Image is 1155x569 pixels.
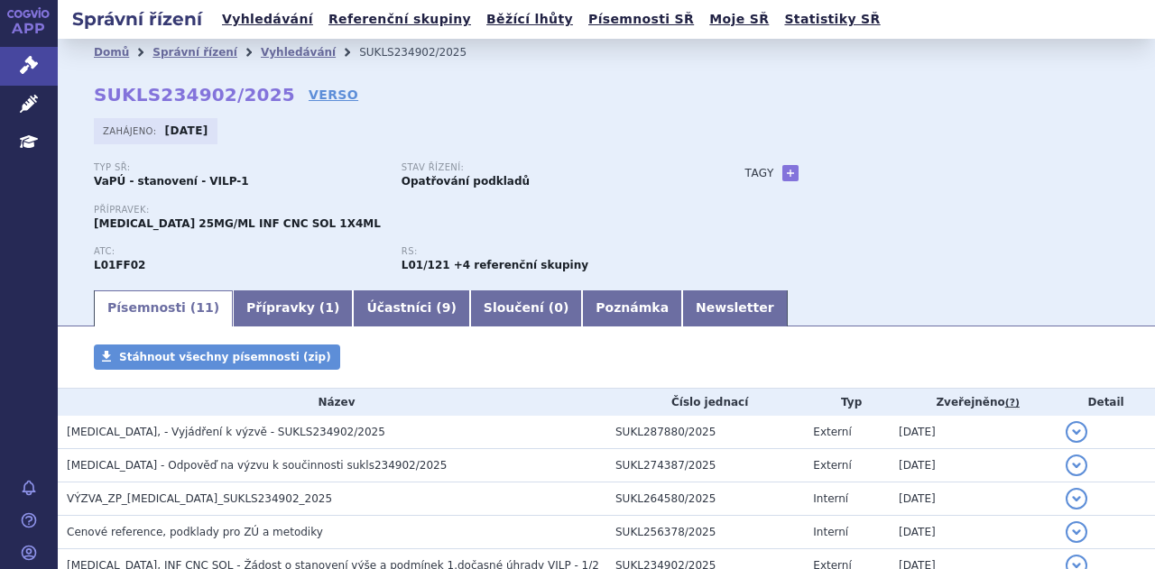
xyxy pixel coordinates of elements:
a: Referenční skupiny [323,7,476,32]
span: Stáhnout všechny písemnosti (zip) [119,351,331,363]
strong: PEMBROLIZUMAB [94,259,145,271]
h2: Správní řízení [58,6,217,32]
p: RS: [402,246,691,257]
a: Vyhledávání [261,46,336,59]
td: [DATE] [890,482,1057,516]
span: Cenové reference, podklady pro ZÚ a metodiky [67,526,323,538]
td: SUKL274387/2025 [606,449,804,482]
span: Externí [813,426,851,438]
li: SUKLS234902/2025 [359,39,490,66]
a: Domů [94,46,129,59]
p: Přípravek: [94,205,709,216]
span: 11 [196,300,213,315]
span: 0 [554,300,563,315]
button: detail [1066,454,1087,476]
p: Stav řízení: [402,162,691,173]
strong: SUKLS234902/2025 [94,84,295,106]
a: Newsletter [682,290,788,326]
span: [MEDICAL_DATA] 25MG/ML INF CNC SOL 1X4ML [94,217,381,230]
strong: Opatřování podkladů [402,175,530,188]
a: Písemnosti SŘ [583,7,699,32]
th: Zveřejněno [890,389,1057,416]
a: Vyhledávání [217,7,319,32]
td: SUKL256378/2025 [606,516,804,549]
span: Interní [813,526,848,538]
span: Zahájeno: [103,124,160,138]
td: [DATE] [890,516,1057,549]
a: Moje SŘ [704,7,774,32]
th: Typ [804,389,890,416]
strong: +4 referenční skupiny [454,259,588,271]
span: KEYTRUDA - Odpověď na výzvu k součinnosti sukls234902/2025 [67,459,447,472]
p: Typ SŘ: [94,162,383,173]
a: Správní řízení [152,46,237,59]
h3: Tagy [745,162,774,184]
a: Přípravky (1) [233,290,353,326]
th: Název [58,389,606,416]
span: KEYTRUDA, - Vyjádření k výzvě - SUKLS234902/2025 [67,426,385,438]
a: Poznámka [582,290,682,326]
button: detail [1066,421,1087,443]
p: ATC: [94,246,383,257]
th: Detail [1057,389,1155,416]
a: VERSO [309,86,358,104]
button: detail [1066,488,1087,509]
th: Číslo jednací [606,389,804,416]
td: SUKL264580/2025 [606,482,804,516]
span: VÝZVA_ZP_KEYTRUDA_SUKLS234902_2025 [67,492,332,505]
a: Sloučení (0) [470,290,582,326]
abbr: (?) [1005,397,1020,409]
span: Externí [813,459,851,472]
a: Písemnosti (11) [94,290,233,326]
td: [DATE] [890,449,1057,482]
span: 9 [442,300,451,315]
a: + [782,165,799,181]
span: Interní [813,492,848,505]
td: SUKL287880/2025 [606,416,804,449]
td: [DATE] [890,416,1057,449]
a: Běžící lhůty [481,7,578,32]
span: 1 [325,300,334,315]
button: detail [1066,521,1087,543]
a: Stáhnout všechny písemnosti (zip) [94,344,340,370]
strong: pembrolizumab [402,259,450,271]
a: Účastníci (9) [353,290,469,326]
strong: [DATE] [165,124,208,137]
strong: VaPÚ - stanovení - VILP-1 [94,175,249,188]
a: Statistiky SŘ [779,7,885,32]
